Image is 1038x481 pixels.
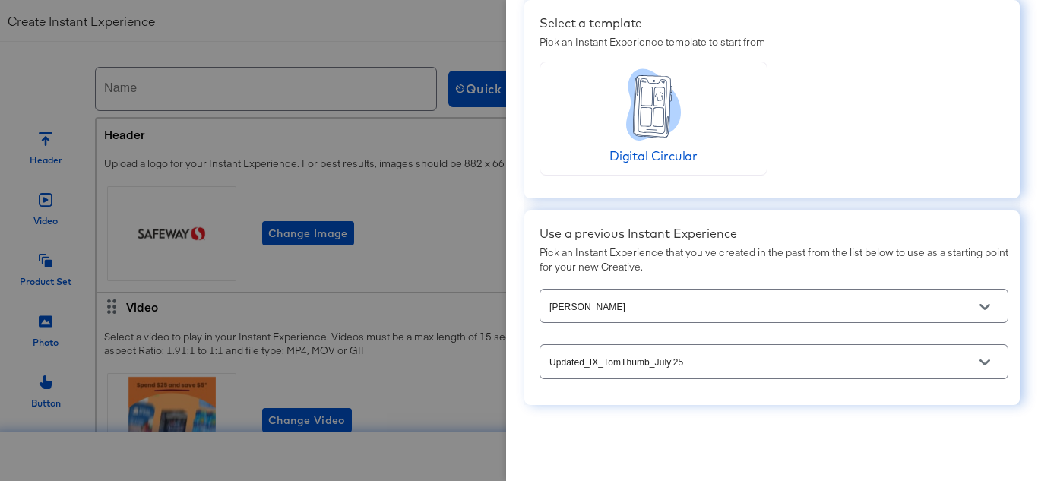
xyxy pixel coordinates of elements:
input: Select a Fanpage for your Instant Experience [546,298,978,315]
span: Digital Circular [609,148,698,163]
div: Use a previous Instant Experience [540,226,1008,241]
div: Select a template [540,15,1008,30]
div: Pick an Instant Experience that you've created in the past from the list below to use as a starti... [540,245,1008,274]
input: Select an Instant Experience [546,353,978,371]
div: Pick an Instant Experience template to start from [540,35,1008,49]
button: Open [973,296,996,318]
button: Open [973,351,996,374]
